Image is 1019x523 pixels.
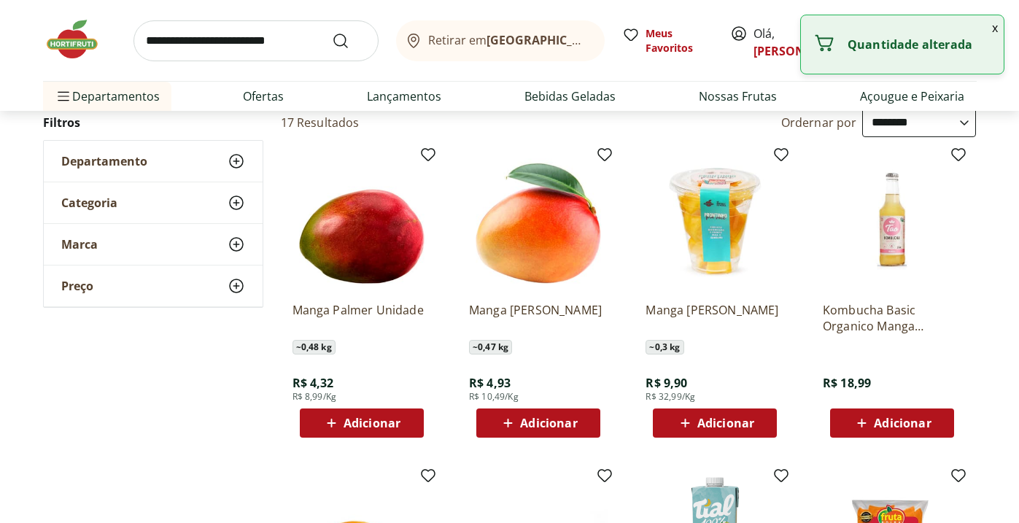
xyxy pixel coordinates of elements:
span: Adicionar [344,417,400,429]
span: R$ 8,99/Kg [292,391,337,403]
button: Adicionar [476,408,600,438]
input: search [133,20,379,61]
a: Açougue e Peixaria [860,88,964,105]
label: Ordernar por [781,115,857,131]
span: R$ 32,99/Kg [646,391,695,403]
span: R$ 18,99 [823,375,871,391]
img: Hortifruti [43,18,116,61]
a: Manga Palmer Unidade [292,302,431,334]
a: Manga [PERSON_NAME] [646,302,784,334]
button: Marca [44,224,263,265]
span: Adicionar [520,417,577,429]
img: Manga Palmer Unidade [292,152,431,290]
a: [PERSON_NAME] [753,43,848,59]
span: Adicionar [697,417,754,429]
button: Departamento [44,141,263,182]
span: Departamentos [55,79,160,114]
p: Quantidade alterada [848,37,992,52]
button: Menu [55,79,72,114]
img: Manga Tommy Unidade [469,152,608,290]
span: Retirar em [428,34,589,47]
h2: Filtros [43,108,263,137]
span: Departamento [61,154,147,168]
a: Nossas Frutas [699,88,777,105]
span: R$ 4,93 [469,375,511,391]
a: Bebidas Geladas [524,88,616,105]
span: Olá, [753,25,818,60]
button: Adicionar [830,408,954,438]
button: Preço [44,266,263,306]
img: Manga Tommy Cortadinha [646,152,784,290]
span: R$ 4,32 [292,375,334,391]
b: [GEOGRAPHIC_DATA]/[GEOGRAPHIC_DATA] [487,32,732,48]
span: Categoria [61,195,117,210]
span: R$ 10,49/Kg [469,391,519,403]
a: Manga [PERSON_NAME] [469,302,608,334]
span: Adicionar [874,417,931,429]
button: Fechar notificação [986,15,1004,40]
h2: 17 Resultados [281,115,360,131]
button: Submit Search [332,32,367,50]
span: Marca [61,237,98,252]
a: Kombucha Basic Organico Manga [MEDICAL_DATA] 275ml [823,302,961,334]
span: ~ 0,47 kg [469,340,512,355]
span: ~ 0,48 kg [292,340,336,355]
a: Lançamentos [367,88,441,105]
button: Adicionar [300,408,424,438]
button: Categoria [44,182,263,223]
button: Adicionar [653,408,777,438]
span: Meus Favoritos [646,26,713,55]
span: ~ 0,3 kg [646,340,683,355]
a: Ofertas [243,88,284,105]
a: Meus Favoritos [622,26,713,55]
span: R$ 9,90 [646,375,687,391]
span: Preço [61,279,93,293]
button: Retirar em[GEOGRAPHIC_DATA]/[GEOGRAPHIC_DATA] [396,20,605,61]
img: Kombucha Basic Organico Manga Tao 275ml [823,152,961,290]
